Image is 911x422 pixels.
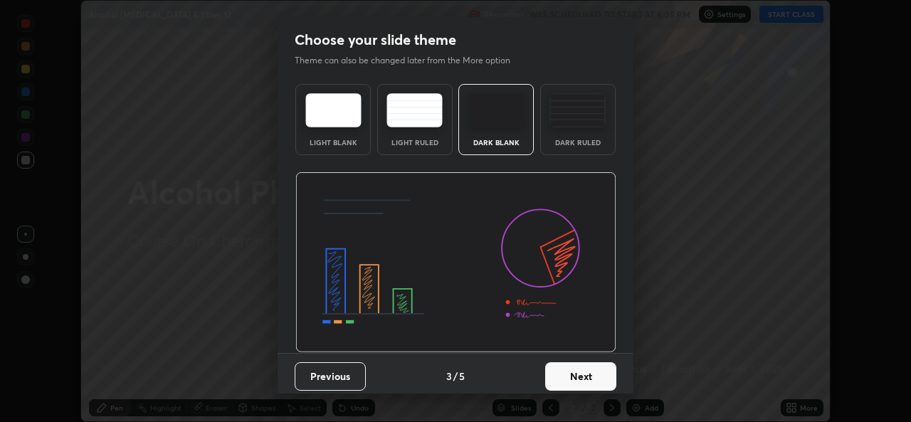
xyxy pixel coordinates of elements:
button: Next [545,362,616,391]
div: Light Ruled [386,139,443,146]
h2: Choose your slide theme [295,31,456,49]
img: lightTheme.e5ed3b09.svg [305,93,362,127]
img: darkTheme.f0cc69e5.svg [468,93,525,127]
div: Dark Blank [468,139,525,146]
img: darkThemeBanner.d06ce4a2.svg [295,172,616,353]
button: Previous [295,362,366,391]
p: Theme can also be changed later from the More option [295,54,525,67]
div: Dark Ruled [549,139,606,146]
h4: / [453,369,458,384]
img: darkRuledTheme.de295e13.svg [549,93,606,127]
h4: 5 [459,369,465,384]
h4: 3 [446,369,452,384]
div: Light Blank [305,139,362,146]
img: lightRuledTheme.5fabf969.svg [386,93,443,127]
